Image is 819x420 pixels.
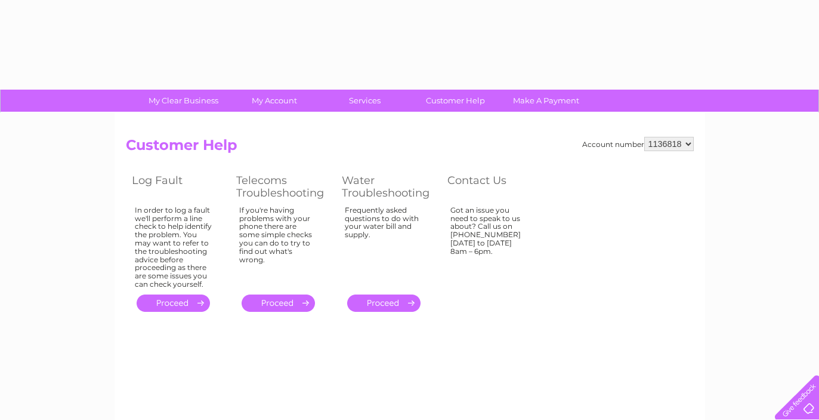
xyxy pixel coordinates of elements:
th: Water Troubleshooting [336,171,441,203]
div: In order to log a fault we'll perform a line check to help identify the problem. You may want to ... [135,206,212,289]
div: Frequently asked questions to do with your water bill and supply. [345,206,424,284]
div: Got an issue you need to speak to us about? Call us on [PHONE_NUMBER] [DATE] to [DATE] 8am – 6pm. [450,206,528,284]
th: Telecoms Troubleshooting [230,171,336,203]
a: Make A Payment [497,90,595,112]
a: . [242,295,315,312]
a: . [347,295,421,312]
div: If you're having problems with your phone there are some simple checks you can do to try to find ... [239,206,318,284]
th: Contact Us [441,171,546,203]
a: My Account [225,90,323,112]
a: Customer Help [406,90,505,112]
a: Services [316,90,414,112]
a: My Clear Business [134,90,233,112]
h2: Customer Help [126,137,694,160]
div: Account number [582,137,694,151]
a: . [137,295,210,312]
th: Log Fault [126,171,230,203]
